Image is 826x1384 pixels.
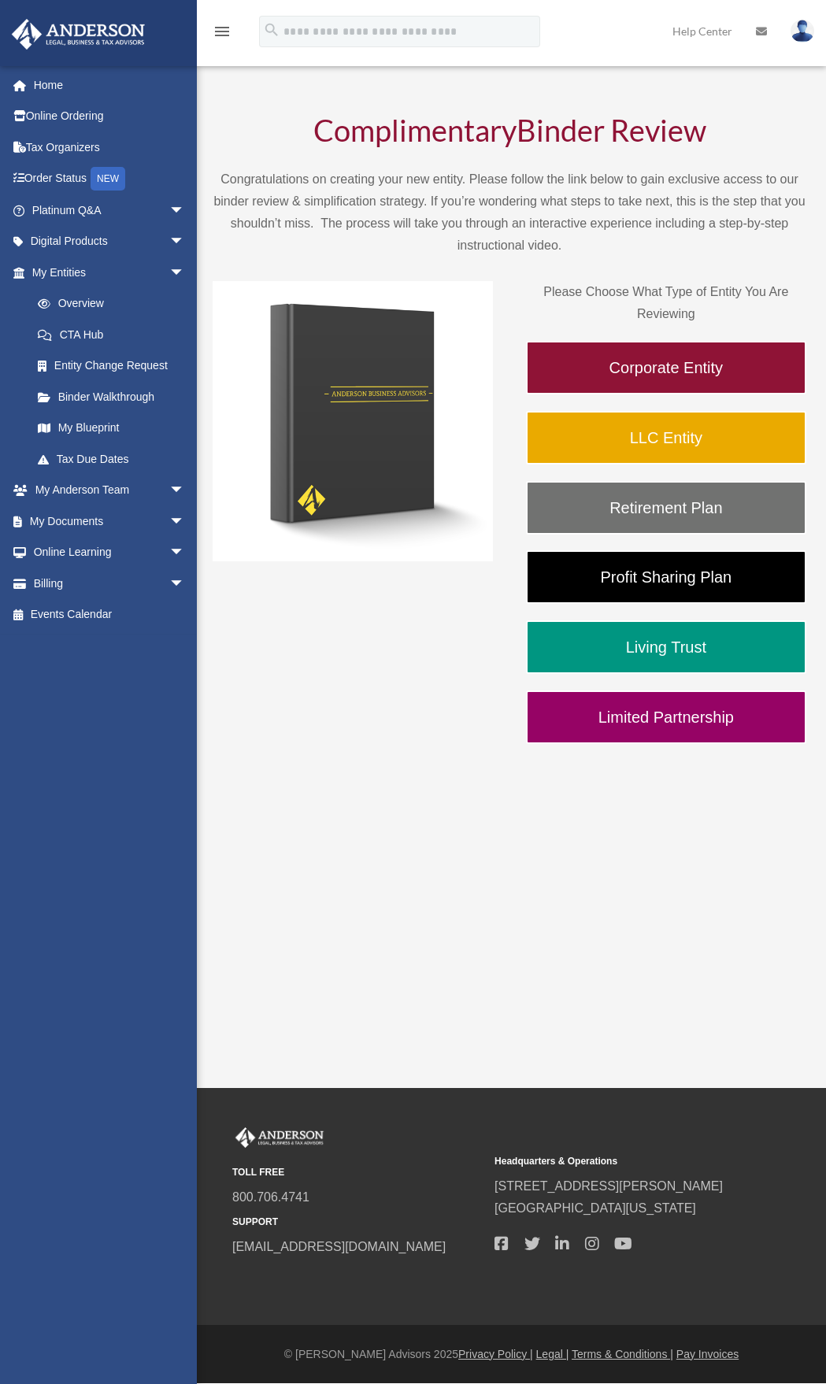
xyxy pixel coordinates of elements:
a: Tax Organizers [11,131,209,163]
a: Overview [22,288,209,320]
a: Home [11,69,209,101]
span: arrow_drop_down [169,505,201,538]
span: arrow_drop_down [169,257,201,289]
span: arrow_drop_down [169,194,201,227]
i: menu [213,22,232,41]
a: Corporate Entity [526,341,806,394]
a: LLC Entity [526,411,806,464]
div: NEW [91,167,125,191]
a: My Anderson Teamarrow_drop_down [11,475,209,506]
a: Legal | [536,1348,569,1360]
span: Complimentary [313,112,517,148]
a: My Blueprint [22,413,209,444]
a: Billingarrow_drop_down [11,568,209,599]
small: SUPPORT [232,1214,483,1230]
a: Retirement Plan [526,481,806,535]
span: arrow_drop_down [169,568,201,600]
a: Events Calendar [11,599,209,631]
span: arrow_drop_down [169,537,201,569]
div: © [PERSON_NAME] Advisors 2025 [197,1345,826,1364]
a: Terms & Conditions | [572,1348,673,1360]
a: Order StatusNEW [11,163,209,195]
a: menu [213,28,232,41]
a: Tax Due Dates [22,443,209,475]
p: Please Choose What Type of Entity You Are Reviewing [526,281,806,325]
a: Digital Productsarrow_drop_down [11,226,209,257]
small: TOLL FREE [232,1164,483,1181]
a: Online Learningarrow_drop_down [11,537,209,568]
a: Entity Change Request [22,350,209,382]
img: Anderson Advisors Platinum Portal [7,19,150,50]
a: Online Ordering [11,101,209,132]
a: 800.706.4741 [232,1190,309,1204]
i: search [263,21,280,39]
span: arrow_drop_down [169,226,201,258]
span: arrow_drop_down [169,475,201,507]
a: [GEOGRAPHIC_DATA][US_STATE] [494,1201,696,1215]
a: My Entitiesarrow_drop_down [11,257,209,288]
a: [EMAIL_ADDRESS][DOMAIN_NAME] [232,1240,446,1253]
span: Binder Review [517,112,706,148]
a: Profit Sharing Plan [526,550,806,604]
a: Pay Invoices [676,1348,739,1360]
a: Binder Walkthrough [22,381,201,413]
a: Living Trust [526,620,806,674]
a: My Documentsarrow_drop_down [11,505,209,537]
small: Headquarters & Operations [494,1153,746,1170]
a: Privacy Policy | [458,1348,533,1360]
img: Anderson Advisors Platinum Portal [232,1127,327,1148]
a: Platinum Q&Aarrow_drop_down [11,194,209,226]
img: User Pic [791,20,814,43]
a: CTA Hub [22,319,209,350]
a: [STREET_ADDRESS][PERSON_NAME] [494,1179,723,1193]
a: Limited Partnership [526,690,806,744]
p: Congratulations on creating your new entity. Please follow the link below to gain exclusive acces... [213,168,806,257]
